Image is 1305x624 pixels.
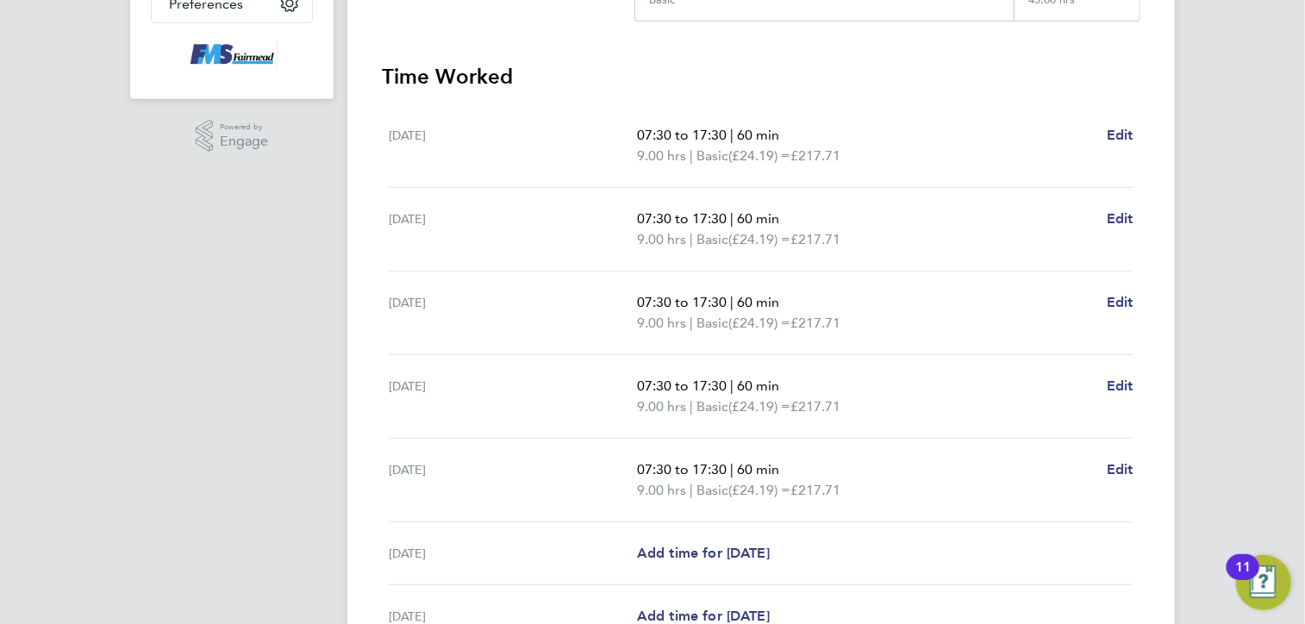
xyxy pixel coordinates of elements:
[637,127,727,143] span: 07:30 to 17:30
[696,229,728,250] span: Basic
[690,147,693,164] span: |
[382,63,1140,90] h3: Time Worked
[730,127,734,143] span: |
[696,480,728,501] span: Basic
[637,543,770,564] a: Add time for [DATE]
[790,315,840,331] span: £217.71
[637,231,686,247] span: 9.00 hrs
[790,398,840,415] span: £217.71
[1107,125,1133,146] a: Edit
[637,378,727,394] span: 07:30 to 17:30
[1107,378,1133,394] span: Edit
[1235,567,1251,590] div: 11
[728,231,790,247] span: (£24.19) =
[790,231,840,247] span: £217.71
[1107,461,1133,477] span: Edit
[696,313,728,334] span: Basic
[637,482,686,498] span: 9.00 hrs
[186,41,278,68] img: f-mead-logo-retina.png
[737,378,779,394] span: 60 min
[637,398,686,415] span: 9.00 hrs
[790,147,840,164] span: £217.71
[1107,294,1133,310] span: Edit
[389,459,637,501] div: [DATE]
[1107,292,1133,313] a: Edit
[730,210,734,227] span: |
[730,461,734,477] span: |
[728,147,790,164] span: (£24.19) =
[389,292,637,334] div: [DATE]
[690,231,693,247] span: |
[1236,555,1291,610] button: Open Resource Center, 11 new notifications
[196,120,269,153] a: Powered byEngage
[220,134,268,149] span: Engage
[737,127,779,143] span: 60 min
[1107,127,1133,143] span: Edit
[690,315,693,331] span: |
[1107,376,1133,396] a: Edit
[1107,459,1133,480] a: Edit
[637,608,770,624] span: Add time for [DATE]
[220,120,268,134] span: Powered by
[737,210,779,227] span: 60 min
[389,209,637,250] div: [DATE]
[696,146,728,166] span: Basic
[737,294,779,310] span: 60 min
[151,41,313,68] a: Go to home page
[730,378,734,394] span: |
[389,543,637,564] div: [DATE]
[696,396,728,417] span: Basic
[737,461,779,477] span: 60 min
[1107,210,1133,227] span: Edit
[1107,209,1133,229] a: Edit
[730,294,734,310] span: |
[637,461,727,477] span: 07:30 to 17:30
[690,398,693,415] span: |
[690,482,693,498] span: |
[637,315,686,331] span: 9.00 hrs
[728,315,790,331] span: (£24.19) =
[389,125,637,166] div: [DATE]
[637,210,727,227] span: 07:30 to 17:30
[728,482,790,498] span: (£24.19) =
[637,545,770,561] span: Add time for [DATE]
[728,398,790,415] span: (£24.19) =
[637,147,686,164] span: 9.00 hrs
[637,294,727,310] span: 07:30 to 17:30
[790,482,840,498] span: £217.71
[389,376,637,417] div: [DATE]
